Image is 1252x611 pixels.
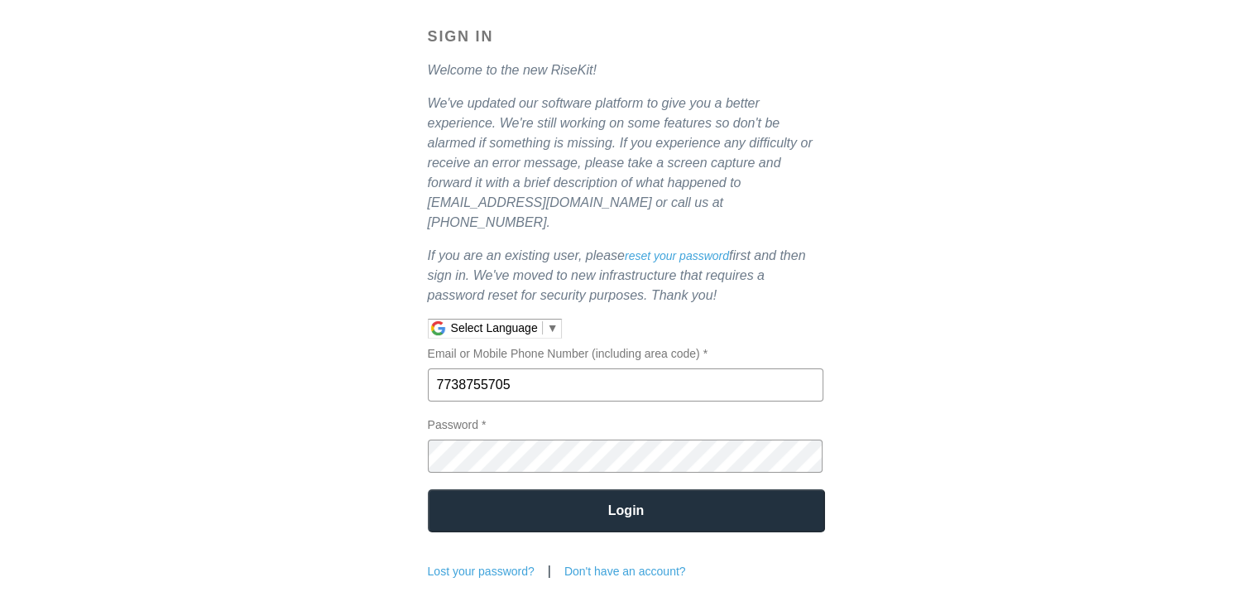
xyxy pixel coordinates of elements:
a: Select Language​ [451,321,559,334]
h3: Sign In [428,28,825,46]
label: Password * [428,418,825,473]
label: Email or Mobile Phone Number (including area code) * [428,347,825,402]
a: Lost your password? [428,565,535,578]
input: Password * [428,440,823,473]
span: Select Language [451,321,538,334]
a: Don't have an account? [564,565,686,578]
input: Email or Mobile Phone Number (including area code) * [428,368,823,402]
em: Welcome to the new RiseKit! [428,63,597,77]
em: If you are an existing user, please first and then sign in. We've moved to new infrastructure tha... [428,248,806,302]
span: ▼ [547,321,559,334]
a: reset your password [625,249,729,262]
span: ​ [542,321,543,334]
input: Login [428,489,825,532]
em: We've updated our software platform to give you a better experience. We're still working on some ... [428,96,813,229]
span: | [535,564,564,578]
